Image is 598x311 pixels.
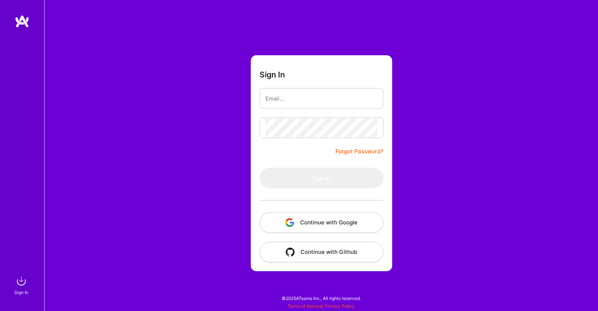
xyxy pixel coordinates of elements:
[260,212,383,233] button: Continue with Google
[260,168,383,188] button: Sign In
[335,147,383,156] a: Forgot Password?
[44,289,598,307] div: © 2025 ATeams Inc., All rights reserved.
[14,274,29,289] img: sign in
[288,303,322,309] a: Terms of Service
[15,15,29,28] img: logo
[260,70,285,79] h3: Sign In
[260,242,383,262] button: Continue with Github
[285,218,294,227] img: icon
[265,89,377,108] input: Email...
[14,289,28,296] div: Sign In
[286,248,295,256] img: icon
[15,274,29,296] a: sign inSign In
[288,303,355,309] span: |
[325,303,355,309] a: Privacy Policy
